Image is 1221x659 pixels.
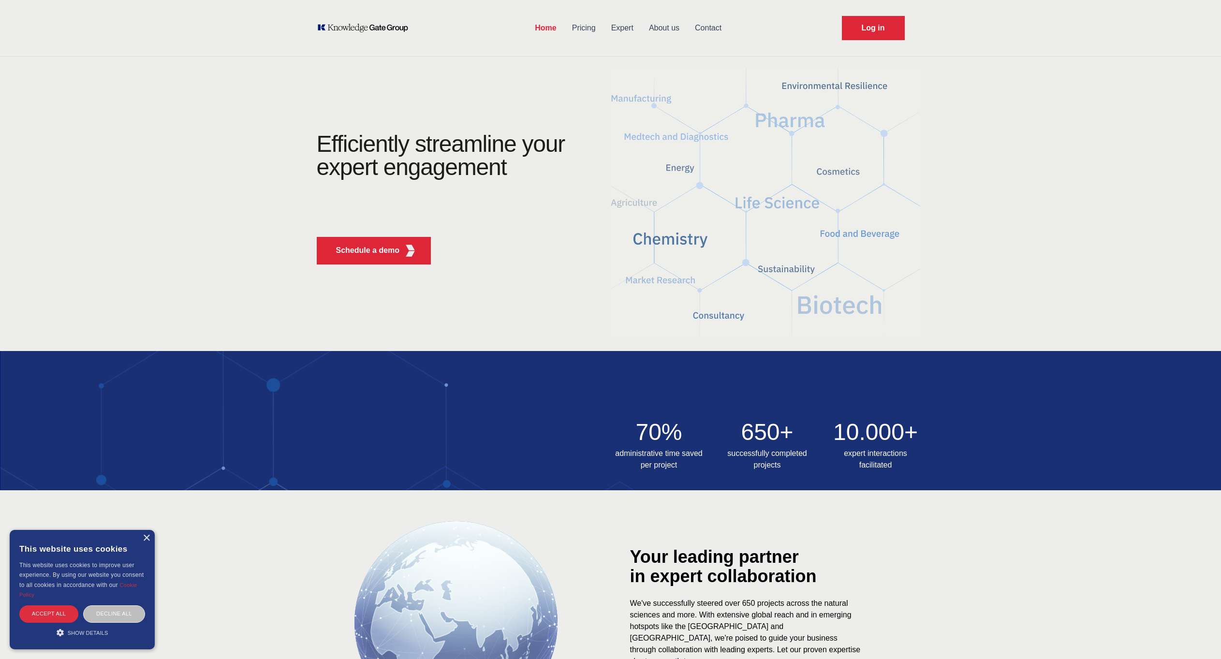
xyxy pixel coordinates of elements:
h3: administrative time saved per project [611,448,707,471]
a: Pricing [564,15,603,41]
a: Contact [687,15,729,41]
div: Your leading partner in expert collaboration [630,547,901,586]
div: Decline all [83,605,145,622]
a: Request Demo [842,16,905,40]
a: Home [527,15,564,41]
div: This website uses cookies [19,537,145,560]
img: KGG Fifth Element RED [404,245,416,257]
div: Close [143,535,150,542]
a: Cookie Policy [19,582,137,598]
a: About us [641,15,687,41]
span: This website uses cookies to improve user experience. By using our website you consent to all coo... [19,562,144,588]
h2: 650+ [719,421,816,444]
h3: expert interactions facilitated [827,448,924,471]
div: Show details [19,628,145,637]
img: KGG Fifth Element RED [611,63,920,341]
span: Show details [68,630,108,636]
div: Accept all [19,605,78,622]
h3: successfully completed projects [719,448,816,471]
h2: 70% [611,421,707,444]
h1: Efficiently streamline your expert engagement [317,131,565,180]
p: Schedule a demo [336,245,400,256]
h2: 10.000+ [827,421,924,444]
a: Expert [603,15,641,41]
button: Schedule a demoKGG Fifth Element RED [317,237,431,264]
a: KOL Knowledge Platform: Talk to Key External Experts (KEE) [317,23,415,33]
